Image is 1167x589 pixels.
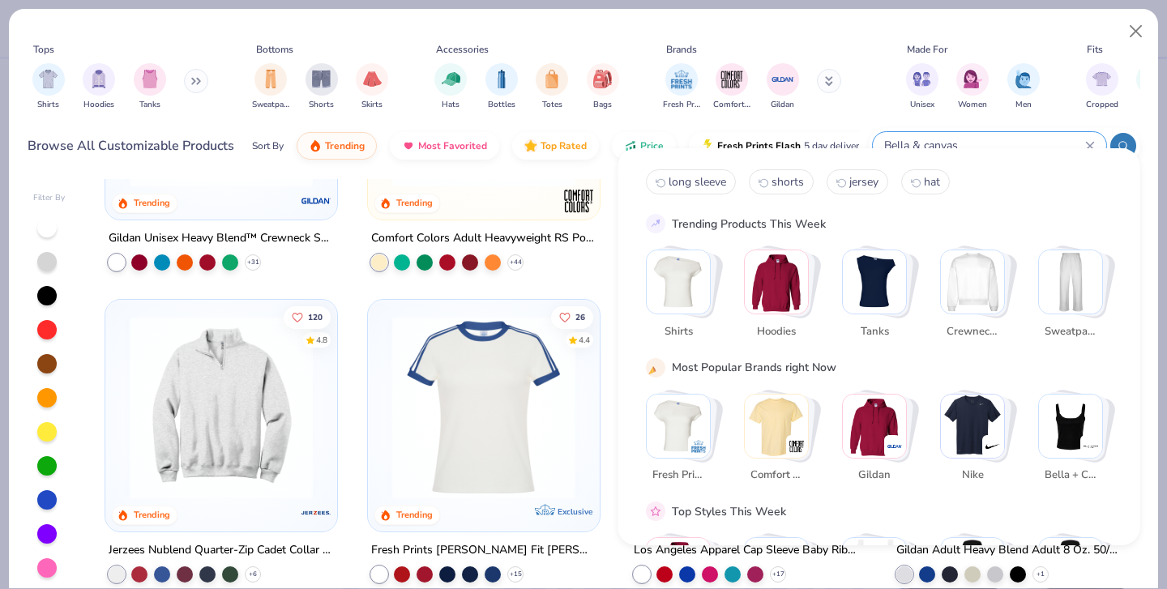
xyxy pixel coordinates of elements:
div: filter for Fresh Prints [663,63,700,111]
div: Brands [666,42,697,57]
div: filter for Skirts [356,63,388,111]
div: filter for Hats [434,63,467,111]
button: filter button [306,63,338,111]
div: Fresh Prints [PERSON_NAME] Fit [PERSON_NAME] Shirt with Stripes [371,540,596,560]
button: filter button [956,63,989,111]
span: 5 day delivery [804,137,864,156]
div: Made For [907,42,947,57]
button: filter button [83,63,115,111]
img: Comfort Colors logo [562,185,595,217]
img: Shirts [647,250,710,314]
img: Gildan [843,395,906,458]
button: Stack Card Button Crewnecks [940,250,1015,346]
span: Women [958,99,987,111]
img: Cropped Image [1092,70,1111,88]
img: trend_line.gif [648,216,663,231]
span: jersey [849,174,878,190]
span: Price [640,139,664,152]
span: Totes [542,99,562,111]
div: filter for Men [1007,63,1040,111]
div: Browse All Customizable Products [28,136,234,156]
div: Filter By [33,192,66,204]
button: filter button [906,63,938,111]
div: 4.4 [579,334,590,346]
button: Price [612,132,676,160]
div: filter for Tanks [134,63,166,111]
img: Hoodies Image [90,70,108,88]
span: Men [1015,99,1032,111]
img: Tanks Image [141,70,159,88]
img: Bella + Canvas [1039,395,1102,458]
button: hat3 [901,169,950,194]
span: 26 [575,313,585,321]
span: hat [924,174,940,190]
span: Tanks [139,99,160,111]
button: filter button [713,63,750,111]
div: filter for Shorts [306,63,338,111]
button: shorts1 [749,169,814,194]
span: Shorts [309,99,334,111]
span: Comfort Colors [750,467,802,484]
span: + 1 [1037,569,1045,578]
span: Crewnecks [946,324,998,340]
button: Stack Card Button Sweatpants [1038,250,1113,346]
span: + 6 [249,569,257,578]
img: Men Image [1015,70,1032,88]
button: Stack Card Button Gildan [842,394,917,490]
img: Comfort Colors [789,438,805,455]
img: Shirts Image [39,70,58,88]
div: filter for Shirts [32,63,65,111]
span: + 15 [510,569,522,578]
img: Bags Image [593,70,611,88]
div: Accessories [436,42,489,57]
button: filter button [356,63,388,111]
div: filter for Comfort Colors [713,63,750,111]
img: Totes Image [543,70,561,88]
img: Tanks [843,250,906,314]
img: Gildan [887,438,903,455]
img: Gildan logo [300,185,332,217]
img: Nike [941,395,1004,458]
span: + 44 [510,258,522,267]
div: Tops [33,42,54,57]
div: Trending Products This Week [672,216,826,233]
span: shorts [772,174,804,190]
span: Fresh Prints [663,99,700,111]
div: filter for Sweatpants [252,63,289,111]
span: Tanks [848,324,900,340]
button: filter button [434,63,467,111]
img: Bella + Canvas [1083,438,1099,455]
span: Nike [946,467,998,484]
button: Stack Card Button Fresh Prints [646,394,720,490]
span: Trending [325,139,365,152]
img: Nike [985,438,1001,455]
span: Gildan [771,99,794,111]
span: Fresh Prints Flash [717,139,801,152]
button: filter button [767,63,799,111]
span: 120 [309,313,323,321]
img: Crewnecks [941,250,1004,314]
span: Bottles [488,99,515,111]
img: 284e3bdb-833f-4f21-a3b0-720291adcbd9 [384,4,583,187]
div: filter for Women [956,63,989,111]
img: Bottles Image [493,70,511,88]
span: long sleeve [669,174,726,190]
span: Skirts [361,99,383,111]
span: + 17 [772,569,784,578]
button: filter button [32,63,65,111]
div: filter for Gildan [767,63,799,111]
span: Gildan [848,467,900,484]
div: Bottoms [256,42,293,57]
img: Women Image [964,70,982,88]
span: Hats [442,99,460,111]
img: Gildan Image [771,67,795,92]
div: Sort By [252,139,284,153]
button: Fresh Prints Flash5 day delivery [689,132,876,160]
span: Most Favorited [418,139,487,152]
div: filter for Unisex [906,63,938,111]
button: Stack Card Button Comfort Colors [744,394,819,490]
img: ff4ddab5-f3f6-4a83-b930-260fe1a46572 [122,316,321,499]
img: e5540c4d-e74a-4e58-9a52-192fe86bec9f [384,316,583,499]
img: Unisex Image [913,70,931,88]
img: Fresh Prints Image [669,67,694,92]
